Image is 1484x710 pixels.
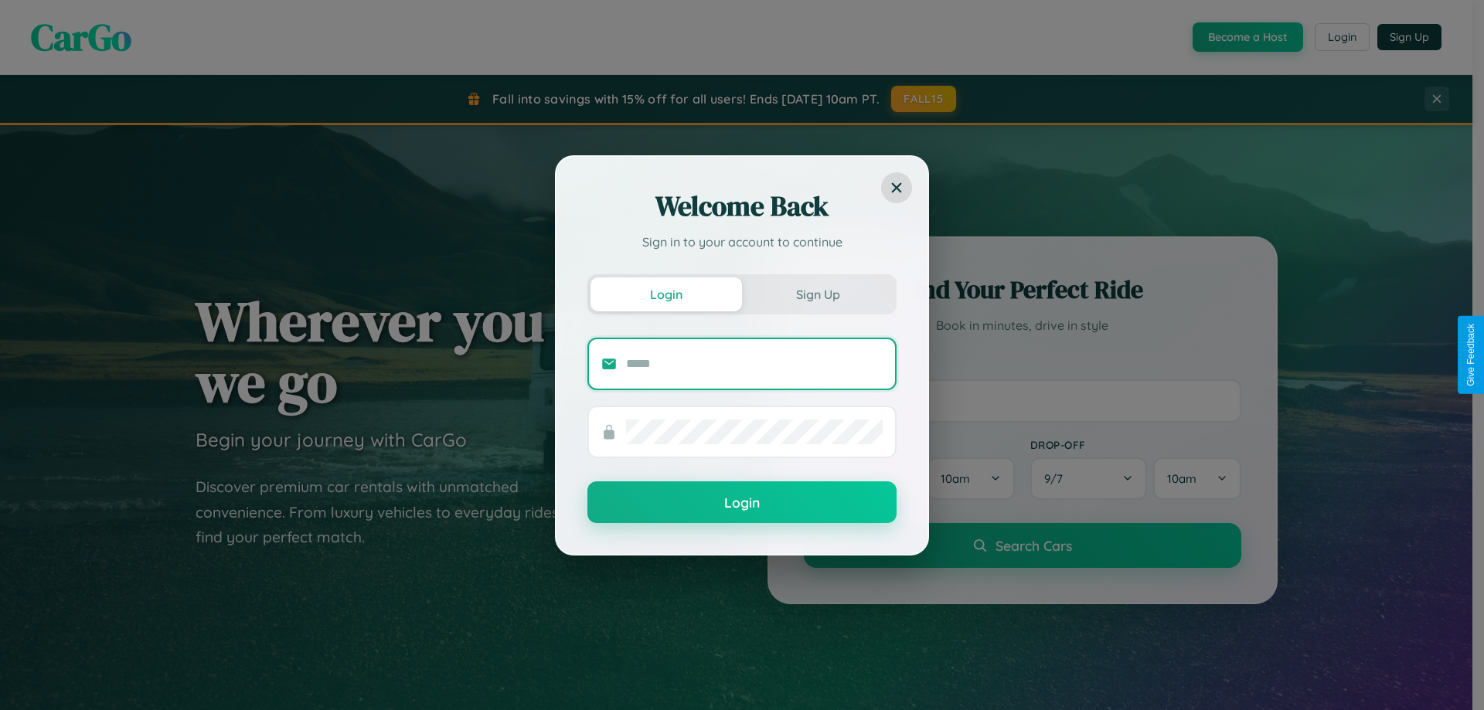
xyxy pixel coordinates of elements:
[1465,324,1476,386] div: Give Feedback
[591,277,742,311] button: Login
[587,233,897,251] p: Sign in to your account to continue
[587,188,897,225] h2: Welcome Back
[587,481,897,523] button: Login
[742,277,893,311] button: Sign Up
